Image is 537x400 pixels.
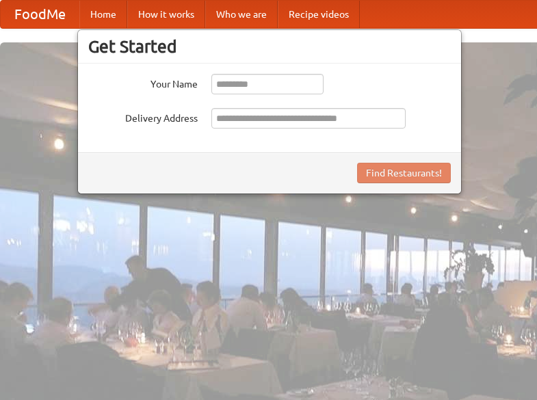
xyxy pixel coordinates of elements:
[357,163,451,183] button: Find Restaurants!
[88,74,198,91] label: Your Name
[79,1,127,28] a: Home
[88,108,198,125] label: Delivery Address
[278,1,360,28] a: Recipe videos
[88,36,451,57] h3: Get Started
[1,1,79,28] a: FoodMe
[127,1,205,28] a: How it works
[205,1,278,28] a: Who we are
